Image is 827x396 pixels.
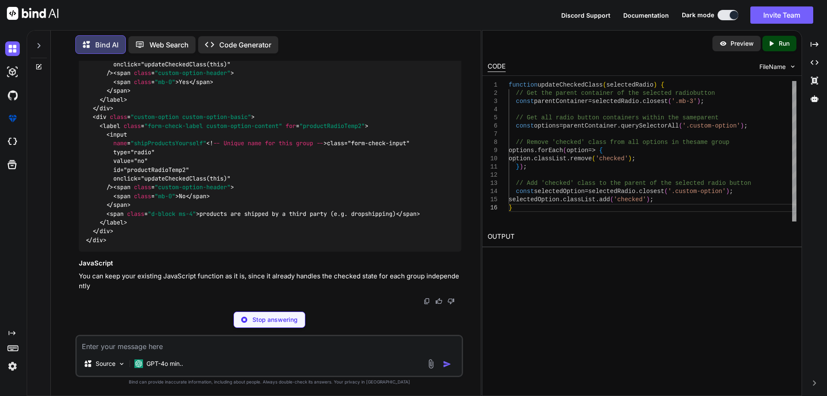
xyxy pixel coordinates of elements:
span: same group [693,139,729,146]
span: ( [664,188,668,195]
span: class [134,78,151,86]
img: Bind AI [7,7,59,20]
span: class [124,122,141,130]
span: name [113,140,127,147]
span: ; [631,155,635,162]
span: . [617,122,621,129]
span: class [134,69,151,77]
span: class [110,113,127,121]
span: . [639,98,642,105]
span: span [193,192,206,200]
span: ; [700,98,704,105]
p: Source [96,359,115,368]
span: // Get the parent container of the selected radio [516,90,693,97]
span: parentContainer [534,98,588,105]
span: span [113,87,127,94]
span: "productRadioTemp2" [299,122,365,130]
span: "custom-option-header" [155,184,230,191]
span: add [599,196,610,203]
p: Bind can provide inaccurate information, including about people. Always double-check its answers.... [75,379,463,385]
span: </ > [189,78,213,86]
span: button [693,90,715,97]
div: 15 [488,196,497,204]
span: "mb-0" [155,192,175,200]
p: Bind AI [95,40,118,50]
span: div [96,113,106,121]
img: copy [423,298,430,305]
span: ed radio button [697,180,751,187]
span: group [296,140,313,147]
div: 9 [488,147,497,155]
span: ( [668,98,671,105]
p: You can keep your existing JavaScript function as it is, since it already handles the checked sta... [79,271,461,291]
img: settings [5,359,20,374]
span: . [595,196,599,203]
p: Code Generator [219,40,271,50]
span: const [516,188,534,195]
span: { [661,81,664,88]
span: option [509,155,530,162]
span: // Remove 'checked' class from all options in the [516,139,693,146]
span: span [113,201,127,209]
div: 3 [488,97,497,106]
span: // Get all radio button containers within the same [516,114,696,121]
span: ( [563,147,566,154]
span: "d-block ms-4" [148,210,196,218]
span: selectedOption [509,196,560,203]
p: Run [779,39,790,48]
span: } [509,204,512,211]
span: selectedRadio [592,98,639,105]
span: div [99,104,110,112]
span: => [588,147,596,154]
span: ( [679,122,682,129]
h2: OUTPUT [482,227,802,247]
span: ( [603,81,606,88]
span: ( [592,155,595,162]
span: parentContainer [563,122,617,129]
img: GPT-4o mini [134,359,143,368]
span: for [265,140,275,147]
span: ) [519,163,523,170]
img: dislike [448,298,454,305]
span: class [127,210,144,218]
div: 8 [488,138,497,147]
img: githubDark [5,88,20,103]
span: closest [639,188,664,195]
span: option [566,147,588,154]
span: ; [729,188,733,195]
span: </ > [106,87,131,94]
span: class [134,184,151,191]
span: Unique [224,140,244,147]
span: // Add 'checked' class to the parent of the select [516,180,696,187]
span: </ > [99,218,127,226]
span: . [559,196,563,203]
span: parent [697,114,718,121]
span: "custom-option-header" [155,69,230,77]
span: </ > [99,96,127,103]
span: ) [653,81,657,88]
span: < = <! > [86,131,327,147]
span: < = > [113,192,179,200]
span: span [117,184,131,191]
div: 7 [488,130,497,138]
h3: JavaScript [79,259,461,268]
img: darkAi-studio [5,65,20,79]
button: Discord Support [561,11,610,20]
span: ; [650,196,653,203]
span: ; [744,122,747,129]
span: input [110,131,127,138]
img: premium [5,111,20,126]
span: closest [643,98,668,105]
span: options [534,122,559,129]
span: selectedRadio [588,188,635,195]
span: span [117,78,131,86]
span: < = > [93,113,255,121]
div: 16 [488,204,497,212]
div: 4 [488,106,497,114]
span: querySelectorAll [621,122,678,129]
span: span [403,210,417,218]
span: selectedOption [534,188,584,195]
button: Documentation [623,11,669,20]
div: 12 [488,171,497,179]
span: = [559,122,563,129]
